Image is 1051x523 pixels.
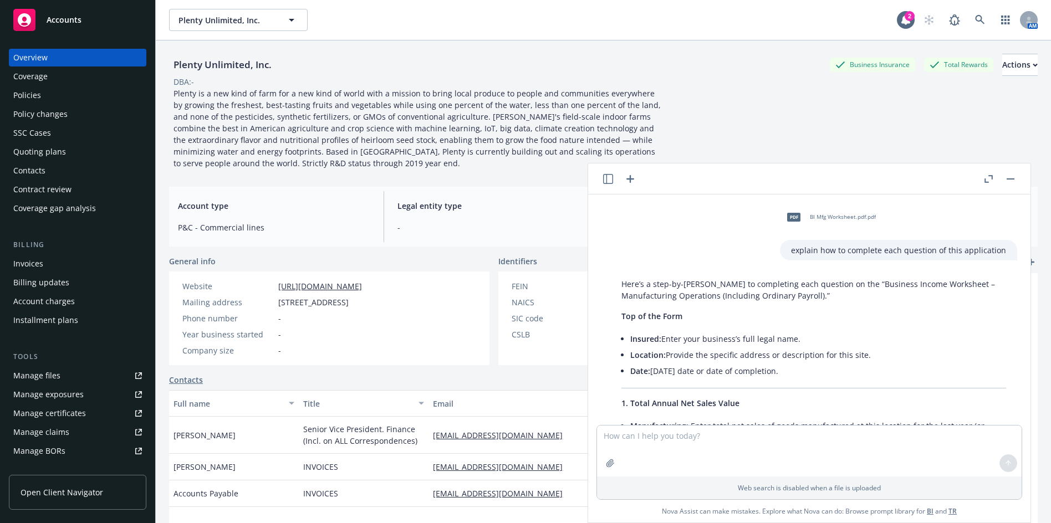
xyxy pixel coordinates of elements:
[174,398,282,409] div: Full name
[433,488,572,499] a: [EMAIL_ADDRESS][DOMAIN_NAME]
[9,274,146,291] a: Billing updates
[662,500,957,522] span: Nova Assist can make mistakes. Explore what Nova can do: Browse prompt library for and
[303,488,338,499] span: INVOICES
[397,200,590,212] span: Legal entity type
[9,351,146,362] div: Tools
[9,162,146,180] a: Contacts
[13,86,41,104] div: Policies
[512,312,603,324] div: SIC code
[13,105,68,123] div: Policy changes
[969,9,991,31] a: Search
[428,390,645,417] button: Email
[780,203,878,231] div: pdfBI Mfg Worksheet.pdf.pdf
[604,483,1015,493] p: Web search is disabled when a file is uploaded
[1002,54,1038,76] button: Actions
[830,58,915,71] div: Business Insurance
[13,124,51,142] div: SSC Cases
[924,58,993,71] div: Total Rewards
[1024,255,1038,269] a: add
[13,255,43,273] div: Invoices
[630,347,1006,363] li: Provide the specific address or description for this site.
[630,363,1006,379] li: [DATE] date or date of completion.
[512,296,603,308] div: NAICS
[47,16,81,24] span: Accounts
[498,255,537,267] span: Identifiers
[13,274,69,291] div: Billing updates
[621,398,739,408] span: 1. Total Annual Net Sales Value
[1002,54,1038,75] div: Actions
[278,329,281,340] span: -
[943,9,966,31] a: Report a Bug
[278,345,281,356] span: -
[9,386,146,403] a: Manage exposures
[9,442,146,460] a: Manage BORs
[182,296,274,308] div: Mailing address
[13,367,60,384] div: Manage files
[278,312,281,324] span: -
[178,222,370,233] span: P&C - Commercial lines
[9,124,146,142] a: SSC Cases
[630,366,650,376] span: Date:
[303,423,424,447] span: Senior Vice President. Finance (Incl. on ALL Correspondences)
[21,486,103,498] span: Open Client Navigator
[13,199,96,217] div: Coverage gap analysis
[630,331,1006,347] li: Enter your business’s full legal name.
[630,418,1006,462] li: : Enter total net sales of goods manufactured at this location for the last year (or estimated fo...
[9,49,146,66] a: Overview
[13,162,45,180] div: Contacts
[397,222,590,233] span: -
[905,11,915,21] div: 2
[303,461,338,473] span: INVOICES
[9,199,146,217] a: Coverage gap analysis
[169,374,203,386] a: Contacts
[182,312,274,324] div: Phone number
[433,398,628,409] div: Email
[630,350,666,360] span: Location:
[174,488,238,499] span: Accounts Payable
[9,86,146,104] a: Policies
[433,430,572,440] a: [EMAIL_ADDRESS][DOMAIN_NAME]
[169,255,216,267] span: General info
[512,329,603,340] div: CSLB
[630,421,686,431] span: Manufacturing
[303,398,412,409] div: Title
[512,280,603,292] div: FEIN
[169,9,308,31] button: Plenty Unlimited, Inc.
[169,390,299,417] button: Full name
[13,311,78,329] div: Installment plans
[994,9,1017,31] a: Switch app
[9,293,146,310] a: Account charges
[13,49,48,66] div: Overview
[918,9,940,31] a: Start snowing
[9,68,146,85] a: Coverage
[948,506,957,516] a: TR
[13,293,75,310] div: Account charges
[9,311,146,329] a: Installment plans
[13,143,66,161] div: Quoting plans
[182,280,274,292] div: Website
[174,429,236,441] span: [PERSON_NAME]
[9,255,146,273] a: Invoices
[9,423,146,441] a: Manage claims
[9,367,146,384] a: Manage files
[9,143,146,161] a: Quoting plans
[433,462,572,472] a: [EMAIL_ADDRESS][DOMAIN_NAME]
[630,334,661,344] span: Insured:
[13,181,72,198] div: Contract review
[9,181,146,198] a: Contract review
[810,213,876,221] span: BI Mfg Worksheet.pdf.pdf
[791,244,1006,256] p: explain how to complete each question of this application
[178,14,274,26] span: Plenty Unlimited, Inc.
[621,311,682,321] span: Top of the Form
[787,213,800,221] span: pdf
[9,404,146,422] a: Manage certificates
[278,281,362,291] a: [URL][DOMAIN_NAME]
[13,442,65,460] div: Manage BORs
[13,68,48,85] div: Coverage
[278,296,349,308] span: [STREET_ADDRESS]
[299,390,428,417] button: Title
[9,239,146,250] div: Billing
[13,461,98,479] div: Summary of insurance
[13,404,86,422] div: Manage certificates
